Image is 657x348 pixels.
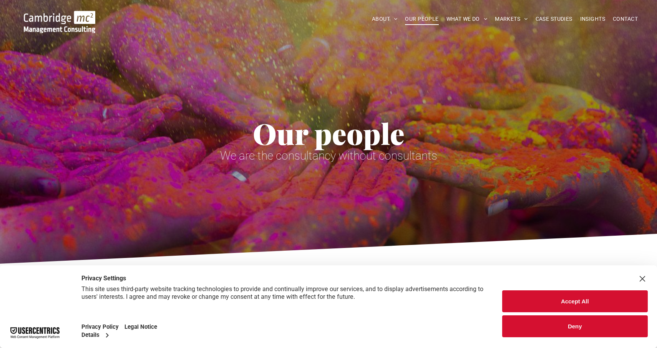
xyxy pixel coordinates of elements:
a: ABOUT [368,13,401,25]
a: INSIGHTS [576,13,609,25]
a: CONTACT [609,13,642,25]
a: CASE STUDIES [532,13,576,25]
img: Go to Homepage [24,11,95,33]
span: We are the consultancy without consultants [220,149,437,162]
a: OUR PEOPLE [401,13,442,25]
a: WHAT WE DO [443,13,491,25]
span: Our people [253,114,405,152]
a: MARKETS [491,13,531,25]
a: Your Business Transformed | Cambridge Management Consulting [24,12,95,20]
